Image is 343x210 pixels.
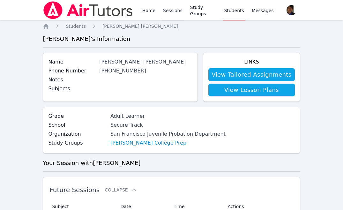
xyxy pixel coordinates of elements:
[110,139,186,147] a: [PERSON_NAME] College Prep
[105,187,137,193] button: Collapse
[208,84,295,96] a: View Lesson Plans
[43,159,300,168] h3: Your Session with [PERSON_NAME]
[102,23,178,29] a: [PERSON_NAME] [PERSON_NAME]
[48,58,95,66] label: Name
[110,121,226,129] div: Secure Track
[43,23,300,29] nav: Breadcrumb
[208,58,295,66] h4: Links
[43,1,133,19] img: Air Tutors
[48,121,107,129] label: School
[43,34,300,43] h3: [PERSON_NAME] 's Information
[48,85,95,93] label: Subjects
[48,67,95,75] label: Phone Number
[252,7,274,14] span: Messages
[102,24,178,29] span: [PERSON_NAME] [PERSON_NAME]
[48,139,107,147] label: Study Groups
[110,130,226,138] div: San Francisco Juvenile Probation Department
[49,186,100,194] span: Future Sessions
[99,58,192,66] div: [PERSON_NAME] [PERSON_NAME]
[110,112,226,120] div: Adult Learner
[66,24,86,29] span: Students
[99,68,146,74] a: [PHONE_NUMBER]
[66,23,86,29] a: Students
[48,76,95,84] label: Notes
[208,68,295,81] a: View Tailored Assignments
[48,130,107,138] label: Organization
[48,112,107,120] label: Grade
